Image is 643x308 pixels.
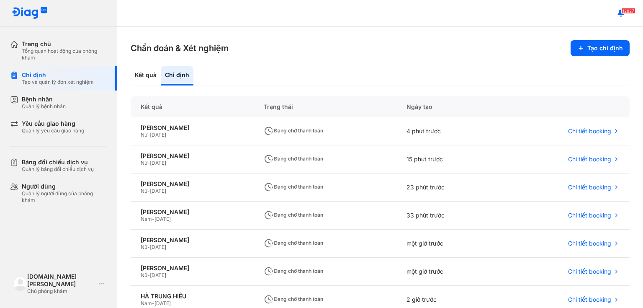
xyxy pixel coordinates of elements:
span: Đang chờ thanh toán [264,240,323,246]
span: [DATE] [154,216,171,222]
span: Nữ [141,132,147,138]
div: Trang chủ [22,40,107,48]
div: 33 phút trước [396,202,501,230]
span: [DATE] [150,272,166,278]
div: [DOMAIN_NAME] [PERSON_NAME] [27,273,96,288]
span: 12827 [621,8,635,14]
div: HÀ TRUNG HIẾU [141,292,244,300]
div: Quản lý bảng đối chiếu dịch vụ [22,166,94,173]
span: Chi tiết booking [568,212,611,219]
div: Kết quả [131,66,161,85]
div: Người dùng [22,183,107,190]
span: Đang chờ thanh toán [264,296,323,302]
div: Kết quả [131,96,254,117]
div: 15 phút trước [396,145,501,173]
span: Chi tiết booking [568,155,611,163]
span: - [147,244,150,250]
div: 4 phút trước [396,117,501,145]
div: Ngày tạo [396,96,501,117]
div: Quản lý người dùng của phòng khám [22,190,107,204]
div: [PERSON_NAME] [141,152,244,160]
span: Chi tiết booking [568,240,611,247]
span: Đang chờ thanh toán [264,184,323,190]
span: - [147,188,150,194]
span: [DATE] [150,160,166,166]
div: Tổng quan hoạt động của phòng khám [22,48,107,61]
span: Đang chờ thanh toán [264,155,323,162]
div: [PERSON_NAME] [141,180,244,188]
span: Chi tiết booking [568,184,611,191]
div: Bệnh nhân [22,96,66,103]
div: Tạo và quản lý đơn xét nghiệm [22,79,94,85]
span: Nữ [141,160,147,166]
div: một giờ trước [396,230,501,258]
h3: Chẩn đoán & Xét nghiệm [131,42,229,54]
span: Nữ [141,188,147,194]
span: Đang chờ thanh toán [264,268,323,274]
div: một giờ trước [396,258,501,286]
span: Chi tiết booking [568,268,611,275]
div: [PERSON_NAME] [141,236,244,244]
span: [DATE] [150,244,166,250]
div: Trạng thái [254,96,396,117]
div: Chỉ định [22,71,94,79]
button: Tạo chỉ định [571,40,630,56]
div: [PERSON_NAME] [141,208,244,216]
span: Nữ [141,244,147,250]
span: Nam [141,300,152,306]
span: - [152,216,154,222]
span: [DATE] [154,300,171,306]
div: Quản lý bệnh nhân [22,103,66,110]
span: - [147,132,150,138]
span: - [147,160,150,166]
div: Bảng đối chiếu dịch vụ [22,158,94,166]
img: logo [12,7,48,20]
div: 23 phút trước [396,173,501,202]
span: Nữ [141,272,147,278]
span: Đang chờ thanh toán [264,212,323,218]
span: Chi tiết booking [568,127,611,135]
span: Chi tiết booking [568,296,611,303]
span: Nam [141,216,152,222]
div: Chỉ định [161,66,193,85]
div: Yêu cầu giao hàng [22,120,84,127]
div: Chủ phòng khám [27,288,96,295]
div: Quản lý yêu cầu giao hàng [22,127,84,134]
span: - [152,300,154,306]
span: [DATE] [150,132,166,138]
div: [PERSON_NAME] [141,124,244,132]
span: Đang chờ thanh toán [264,127,323,134]
span: [DATE] [150,188,166,194]
span: - [147,272,150,278]
div: [PERSON_NAME] [141,264,244,272]
img: logo [13,277,27,290]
